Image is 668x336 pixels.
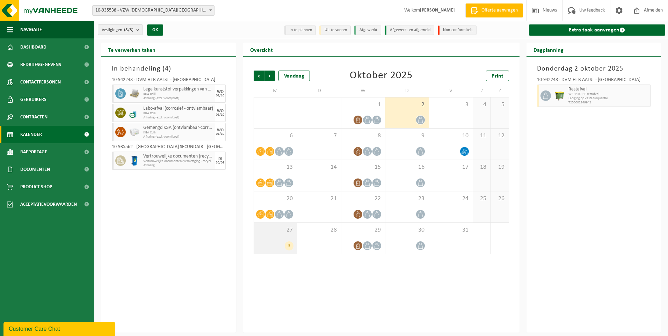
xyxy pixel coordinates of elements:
span: Afhaling (excl. voorrijkost) [143,116,213,120]
div: Vandaag [278,71,310,81]
span: 31 [433,226,469,234]
span: Vertrouwelijke documenten (vernietiging - recyclage) [143,159,213,163]
span: Contracten [20,108,48,126]
span: 20 [257,195,294,203]
span: 9 [389,132,426,140]
span: Dashboard [20,38,46,56]
span: Acceptatievoorwaarden [20,196,77,213]
span: 22 [345,195,382,203]
td: V [429,85,473,97]
li: Afgewerkt en afgemeld [385,25,434,35]
h2: Te verwerken taken [101,43,162,56]
button: OK [147,24,163,36]
li: Uit te voeren [319,25,351,35]
span: Restafval [568,87,649,92]
img: LP-PA-00000-WDN-11 [129,88,140,99]
span: 18 [477,163,487,171]
img: PB-LB-0680-HPE-GY-02 [129,127,140,137]
td: Z [491,85,509,97]
span: Vestigingen [102,25,133,35]
span: Documenten [20,161,50,178]
span: Volgende [264,71,275,81]
span: Lege kunststof verpakkingen van gevaarlijke stoffen [143,87,213,92]
span: KGA Colli [143,131,213,135]
span: 11 [477,132,487,140]
span: 26 [494,195,505,203]
span: 15 [345,163,382,171]
span: Gebruikers [20,91,46,108]
td: D [385,85,429,97]
span: 25 [477,195,487,203]
span: 29 [345,226,382,234]
span: 7 [301,132,337,140]
td: M [254,85,298,97]
a: Extra taak aanvragen [529,24,666,36]
a: Print [486,71,509,81]
span: T250002149942 [568,101,649,105]
span: Vorige [254,71,264,81]
span: KGA Colli [143,111,213,116]
h3: Donderdag 2 oktober 2025 [537,64,651,74]
li: Afgewerkt [354,25,381,35]
span: Navigatie [20,21,42,38]
span: 5 [494,101,505,109]
span: Contactpersonen [20,73,61,91]
span: 27 [257,226,294,234]
span: Gemengd KGA (ontvlambaar-corrosief) [143,125,213,131]
a: Offerte aanvragen [465,3,523,17]
span: 14 [301,163,337,171]
span: 3 [433,101,469,109]
span: 12 [494,132,505,140]
div: 10-935562 - [GEOGRAPHIC_DATA] SECUNDAIR - [GEOGRAPHIC_DATA] [112,145,226,152]
div: Oktober 2025 [350,71,413,81]
span: 1 [345,101,382,109]
span: 4 [165,65,169,72]
span: 17 [433,163,469,171]
span: 28 [301,226,337,234]
div: 30/09 [216,161,224,165]
h2: Dagplanning [527,43,571,56]
span: Lediging op vaste frequentie [568,96,649,101]
span: Afhaling (excl. voorrijkost) [143,135,213,139]
span: KGA Colli [143,92,213,96]
span: 30 [389,226,426,234]
span: 24 [433,195,469,203]
h3: In behandeling ( ) [112,64,226,74]
h2: Overzicht [243,43,280,56]
span: Print [492,73,503,79]
li: Non-conformiteit [438,25,477,35]
td: Z [473,85,491,97]
span: 8 [345,132,382,140]
span: Bedrijfsgegevens [20,56,61,73]
span: Product Shop [20,178,52,196]
span: 23 [389,195,426,203]
span: 13 [257,163,294,171]
span: 21 [301,195,337,203]
img: WB-1100-HPE-GN-50 [554,90,565,101]
iframe: chat widget [3,321,117,336]
span: WB-1100-HP restafval [568,92,649,96]
div: 01/10 [216,94,224,97]
img: WB-0240-HPE-BE-09 [129,155,140,166]
div: WO [217,109,224,113]
span: 10-935538 - VZW PRIESTER DAENS COLLEGE - AALST [93,6,214,15]
td: W [341,85,385,97]
span: 10 [433,132,469,140]
div: 10-942248 - DVM HTB AALST - [GEOGRAPHIC_DATA] [112,78,226,85]
div: 10-942248 - DVM HTB AALST - [GEOGRAPHIC_DATA] [537,78,651,85]
img: LP-OT-00060-CU [129,108,140,118]
span: 6 [257,132,294,140]
li: In te plannen [284,25,316,35]
div: 01/10 [216,132,224,136]
td: D [297,85,341,97]
span: Labo-afval (corrosief - ontvlambaar) [143,106,213,111]
div: WO [217,90,224,94]
strong: [PERSON_NAME] [420,8,455,13]
div: 01/10 [216,113,224,117]
span: Afhaling [143,163,213,168]
span: Rapportage [20,143,47,161]
span: Afhaling (excl. voorrijkost) [143,96,213,101]
span: Kalender [20,126,42,143]
div: 5 [285,241,293,250]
